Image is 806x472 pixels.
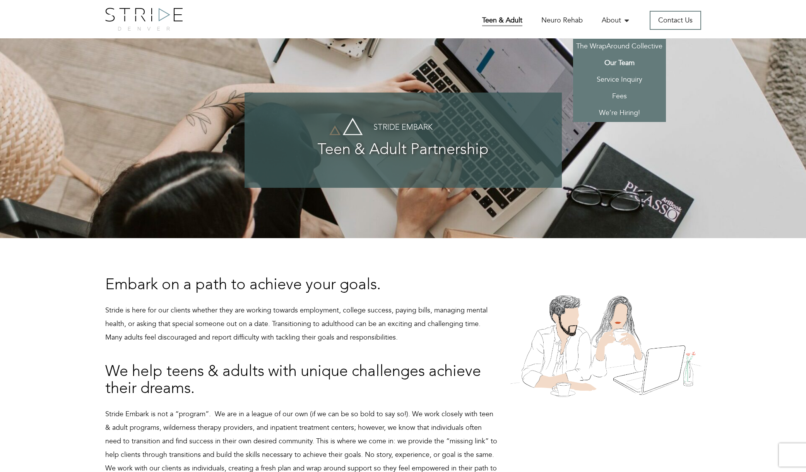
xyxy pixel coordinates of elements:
h3: Embark on a path to achieve your goals. [105,277,499,294]
a: About [602,15,631,25]
img: logo.png [105,8,183,31]
img: Two-People-at-Laptop.png [510,277,701,397]
a: Our Team [573,55,666,72]
h3: We help teens & adults with unique challenges achieve their dreams. [105,364,499,398]
a: The WrapAround Collective [573,39,666,55]
a: Contact Us [650,11,701,30]
a: Fees [573,89,666,105]
h4: Stride Embark [260,124,546,132]
p: Stride is here for our clients whether they are working towards employment, college success, payi... [105,304,499,344]
a: Service Inquiry [573,72,666,89]
a: We’re Hiring! [573,105,666,122]
a: Neuro Rehab [541,15,583,25]
a: Teen & Adult [482,15,522,26]
h3: Teen & Adult Partnership [260,142,546,159]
